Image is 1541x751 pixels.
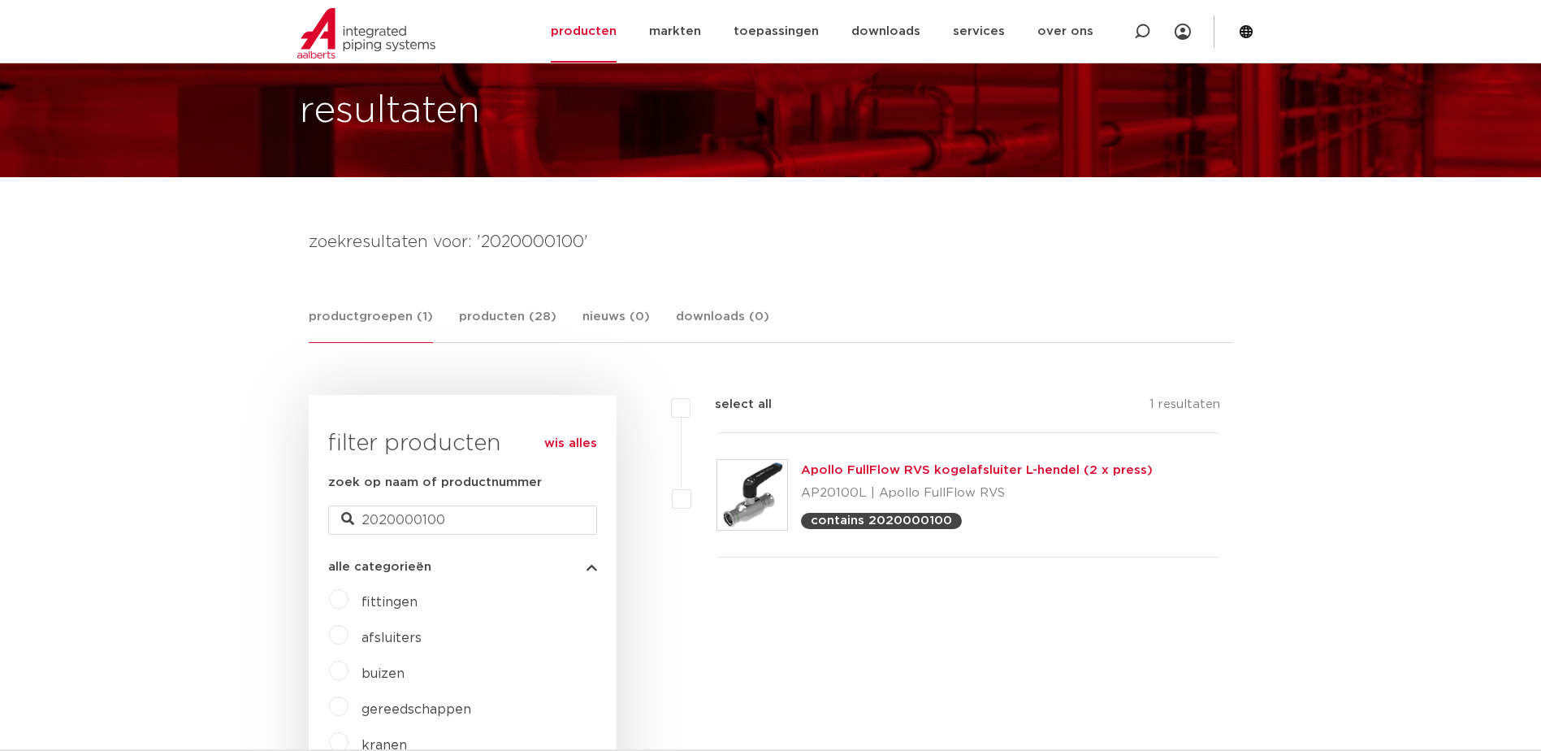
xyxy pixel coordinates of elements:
[328,428,597,460] h3: filter producten
[459,307,556,342] a: producten (28)
[300,85,480,137] h1: resultaten
[361,632,422,645] a: afsluiters
[361,596,418,609] a: fittingen
[544,434,597,454] a: wis alles
[801,464,1153,476] a: Apollo FullFlow RVS kogelafsluiter L-hendel (2 x press)
[309,307,433,343] a: productgroepen (1)
[309,229,1233,255] h4: zoekresultaten voor: '2020000100'
[361,667,405,680] a: buizen
[328,561,597,573] button: alle categorieën
[690,395,772,415] label: select all
[801,480,1153,506] p: AP20100L | Apollo FullFlow RVS
[328,506,597,535] input: zoeken
[811,514,952,527] p: contains 2020000100
[717,460,787,530] img: Thumbnail for Apollo FullFlow RVS kogelafsluiter L-hendel (2 x press)
[328,561,431,573] span: alle categorieën
[676,307,769,342] a: downloads (0)
[328,473,542,493] label: zoek op naam of productnummer
[582,307,650,342] a: nieuws (0)
[1149,395,1220,420] p: 1 resultaten
[1175,14,1191,50] div: my IPS
[361,703,471,716] a: gereedschappen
